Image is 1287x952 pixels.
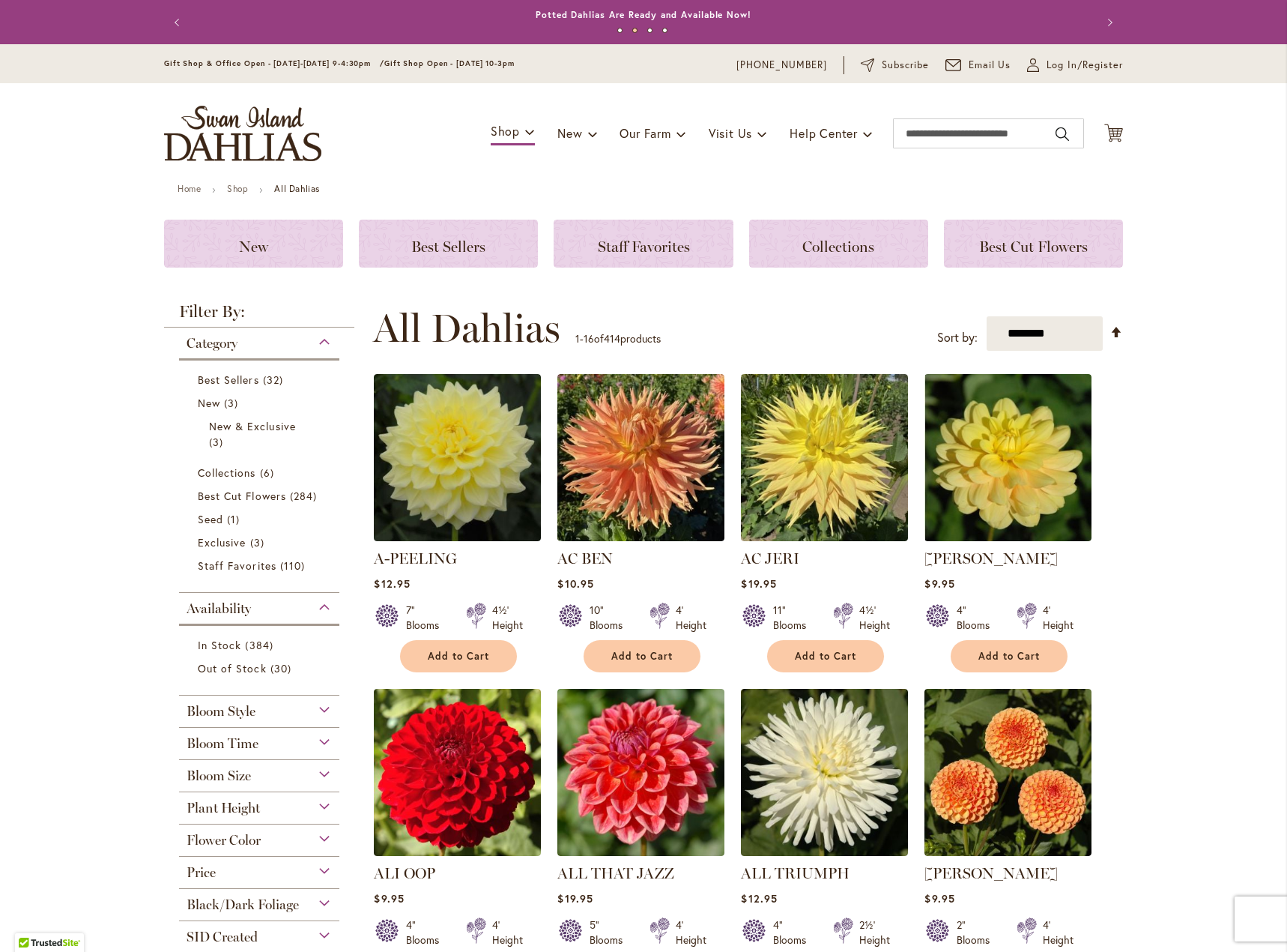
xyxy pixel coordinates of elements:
[209,419,296,433] span: New & Exclusive
[245,637,276,653] span: 384
[198,661,267,675] span: Out of Stock
[198,488,324,504] a: Best Cut Flowers
[1093,7,1123,37] button: Next
[198,535,246,549] span: Exclusive
[1027,58,1123,73] a: Log In/Register
[374,864,435,882] a: ALI OOP
[428,650,489,663] span: Add to Cart
[557,576,593,591] span: $10.95
[270,660,295,676] span: 30
[164,220,343,268] a: New
[250,534,268,550] span: 3
[802,238,874,256] span: Collections
[598,238,690,256] span: Staff Favorites
[164,58,384,68] span: Gift Shop & Office Open - [DATE]-[DATE] 9-4:30pm /
[239,238,268,256] span: New
[741,576,776,591] span: $19.95
[957,603,999,633] div: 4" Blooms
[374,891,404,906] span: $9.95
[557,374,724,541] img: AC BEN
[164,106,321,161] a: store logo
[411,238,485,256] span: Best Sellers
[741,689,908,856] img: ALL TRIUMPH
[741,845,908,859] a: ALL TRIUMPH
[374,576,410,591] span: $12.95
[187,335,237,352] span: Category
[374,845,541,859] a: ALI OOP
[198,466,256,480] span: Collections
[178,183,201,194] a: Home
[741,549,799,567] a: AC JERI
[290,488,321,504] span: 284
[590,603,632,633] div: 10" Blooms
[924,845,1091,859] a: AMBER QUEEN
[611,650,673,663] span: Add to Cart
[187,768,251,784] span: Bloom Size
[978,650,1040,663] span: Add to Cart
[374,374,541,541] img: A-Peeling
[924,891,954,906] span: $9.95
[406,918,448,948] div: 4" Blooms
[198,660,324,676] a: Out of Stock 30
[187,897,299,913] span: Black/Dark Foliage
[187,929,258,945] span: SID Created
[374,530,541,544] a: A-Peeling
[198,489,286,503] span: Best Cut Flowers
[584,640,700,672] button: Add to Cart
[492,603,523,633] div: 4½' Height
[557,891,593,906] span: $19.95
[590,918,632,948] div: 5" Blooms
[198,637,324,653] a: In Stock 384
[945,58,1011,73] a: Email Us
[557,689,724,856] img: ALL THAT JAZZ
[632,28,638,33] button: 2 of 4
[274,183,320,194] strong: All Dahlias
[187,832,261,849] span: Flower Color
[198,558,276,573] span: Staff Favorites
[198,373,259,387] span: Best Sellers
[11,899,53,941] iframe: Launch Accessibility Center
[924,530,1091,544] a: AHOY MATEY
[187,703,255,720] span: Bloom Style
[773,603,815,633] div: 11" Blooms
[164,304,354,328] strong: Filter By:
[406,603,448,633] div: 7" Blooms
[198,534,324,550] a: Exclusive
[557,125,582,141] span: New
[620,125,670,141] span: Our Farm
[224,395,242,411] span: 3
[374,549,457,567] a: A-PEELING
[492,918,523,948] div: 4' Height
[263,372,287,388] span: 32
[373,306,560,351] span: All Dahlias
[604,331,620,346] span: 414
[198,465,324,480] a: Collections
[557,845,724,859] a: ALL THAT JAZZ
[741,864,850,882] a: ALL TRIUMPH
[384,58,515,68] span: Gift Shop Open - [DATE] 10-3pm
[374,689,541,856] img: ALI OOP
[951,640,1068,672] button: Add to Cart
[198,558,324,573] a: Staff Favorites
[859,918,890,948] div: 2½' Height
[924,576,954,591] span: $9.95
[554,220,733,268] a: Staff Favorites
[557,549,613,567] a: AC BEN
[709,125,752,141] span: Visit Us
[924,864,1058,882] a: [PERSON_NAME]
[198,512,223,526] span: Seed
[187,735,258,752] span: Bloom Time
[575,331,580,346] span: 1
[741,530,908,544] a: AC Jeri
[924,374,1091,541] img: AHOY MATEY
[773,918,815,948] div: 4" Blooms
[859,603,890,633] div: 4½' Height
[1043,603,1073,633] div: 4' Height
[861,58,929,73] a: Subscribe
[617,28,623,33] button: 1 of 4
[557,530,724,544] a: AC BEN
[736,58,827,73] a: [PHONE_NUMBER]
[359,220,538,268] a: Best Sellers
[198,396,220,410] span: New
[209,418,313,450] a: New &amp; Exclusive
